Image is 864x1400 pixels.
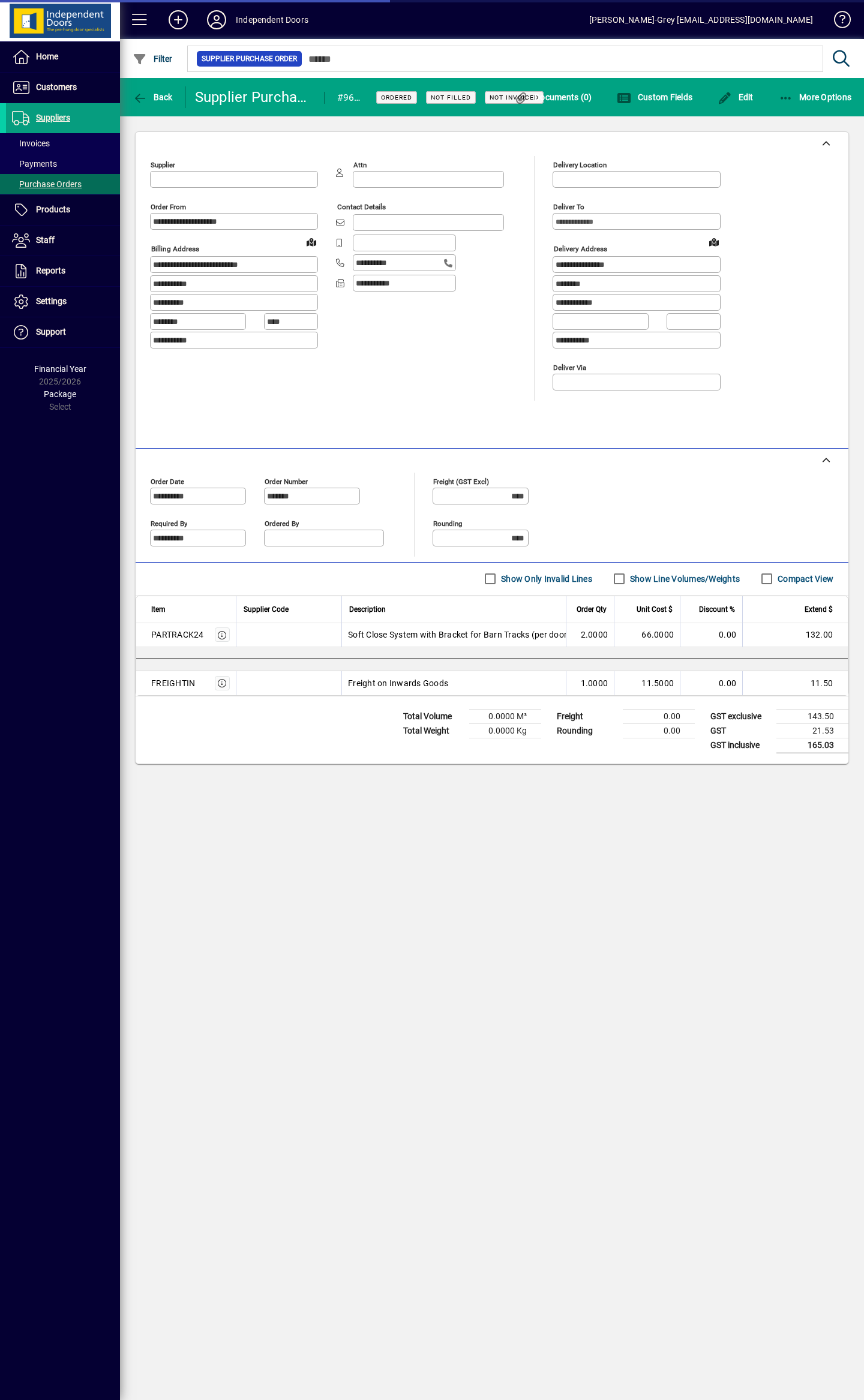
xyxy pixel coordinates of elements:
a: Staff [6,226,120,256]
span: Description [349,603,386,616]
td: GST [704,723,776,738]
button: Add [159,9,197,31]
td: 1.0000 [566,671,614,695]
a: Reports [6,256,120,286]
a: Purchase Orders [6,174,120,194]
td: 0.00 [623,709,695,723]
span: Not Invoiced [490,94,539,101]
span: Ordered [381,94,412,101]
app-page-header-button: Back [120,86,186,108]
td: 0.00 [623,723,695,738]
span: Settings [36,296,67,306]
div: #96411-2 [337,88,361,107]
div: [PERSON_NAME]-Grey [EMAIL_ADDRESS][DOMAIN_NAME] [589,10,813,29]
span: Payments [12,159,57,169]
span: Back [133,92,173,102]
div: Supplier Purchase Order [195,88,313,107]
mat-label: Deliver via [553,363,586,371]
a: Invoices [6,133,120,154]
span: Invoices [12,139,50,148]
span: Extend $ [805,603,833,616]
button: Profile [197,9,236,31]
span: Custom Fields [617,92,692,102]
mat-label: Delivery Location [553,161,607,169]
span: Suppliers [36,113,70,122]
span: Edit [718,92,754,102]
span: Documents (0) [514,92,592,102]
a: Payments [6,154,120,174]
a: Home [6,42,120,72]
span: Home [36,52,58,61]
span: Item [151,603,166,616]
mat-label: Deliver To [553,203,584,211]
label: Compact View [775,573,833,585]
span: Support [36,327,66,337]
td: 143.50 [776,709,848,723]
mat-label: Order date [151,477,184,485]
span: Customers [36,82,77,92]
a: View on map [704,232,724,251]
button: More Options [776,86,855,108]
td: Rounding [551,723,623,738]
div: PARTRACK24 [151,629,204,641]
td: 0.00 [680,671,742,695]
mat-label: Order number [265,477,308,485]
td: 165.03 [776,738,848,753]
span: Unit Cost $ [637,603,673,616]
td: 132.00 [742,623,848,647]
a: Knowledge Base [825,2,849,41]
button: Edit [715,86,757,108]
mat-label: Freight (GST excl) [433,477,489,485]
mat-label: Order from [151,203,186,211]
span: Purchase Orders [12,179,82,189]
span: Staff [36,235,55,245]
mat-label: Required by [151,519,187,527]
span: Order Qty [577,603,607,616]
td: 66.0000 [614,623,680,647]
td: Total Volume [397,709,469,723]
span: Filter [133,54,173,64]
span: Financial Year [34,364,86,374]
td: 0.00 [680,623,742,647]
button: Back [130,86,176,108]
mat-label: Rounding [433,519,462,527]
span: Products [36,205,70,214]
a: Support [6,317,120,347]
div: FREIGHTIN [151,677,195,689]
span: Discount % [699,603,735,616]
td: GST exclusive [704,709,776,723]
a: View on map [302,232,321,251]
span: Not Filled [431,94,471,101]
a: Products [6,195,120,225]
td: 0.0000 M³ [469,709,541,723]
span: Reports [36,266,65,275]
td: 2.0000 [566,623,614,647]
a: Customers [6,73,120,103]
label: Show Only Invalid Lines [499,573,592,585]
td: 0.0000 Kg [469,723,541,738]
mat-label: Ordered by [265,519,299,527]
label: Show Line Volumes/Weights [628,573,740,585]
span: Supplier Purchase Order [202,53,297,65]
mat-label: Supplier [151,161,175,169]
button: Documents (0) [511,86,595,108]
td: Freight [551,709,623,723]
button: Filter [130,48,176,70]
span: Freight on Inwards Goods [348,677,448,689]
td: Total Weight [397,723,469,738]
a: Settings [6,287,120,317]
td: 21.53 [776,723,848,738]
div: Independent Doors [236,10,308,29]
button: Custom Fields [614,86,695,108]
td: GST inclusive [704,738,776,753]
span: More Options [779,92,852,102]
mat-label: Attn [353,161,367,169]
td: 11.5000 [614,671,680,695]
span: Soft Close System with Bracket for Barn Tracks (per door) [348,629,570,641]
span: Package [44,389,76,399]
span: Supplier Code [244,603,289,616]
td: 11.50 [742,671,848,695]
